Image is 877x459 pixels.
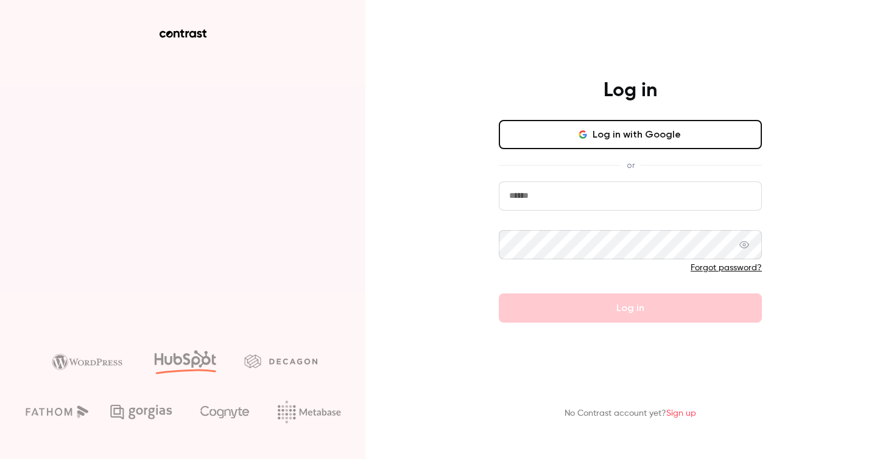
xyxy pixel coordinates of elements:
[565,407,696,420] p: No Contrast account yet?
[666,409,696,418] a: Sign up
[244,354,317,368] img: decagon
[691,264,762,272] a: Forgot password?
[604,79,657,103] h4: Log in
[621,159,641,172] span: or
[499,120,762,149] button: Log in with Google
